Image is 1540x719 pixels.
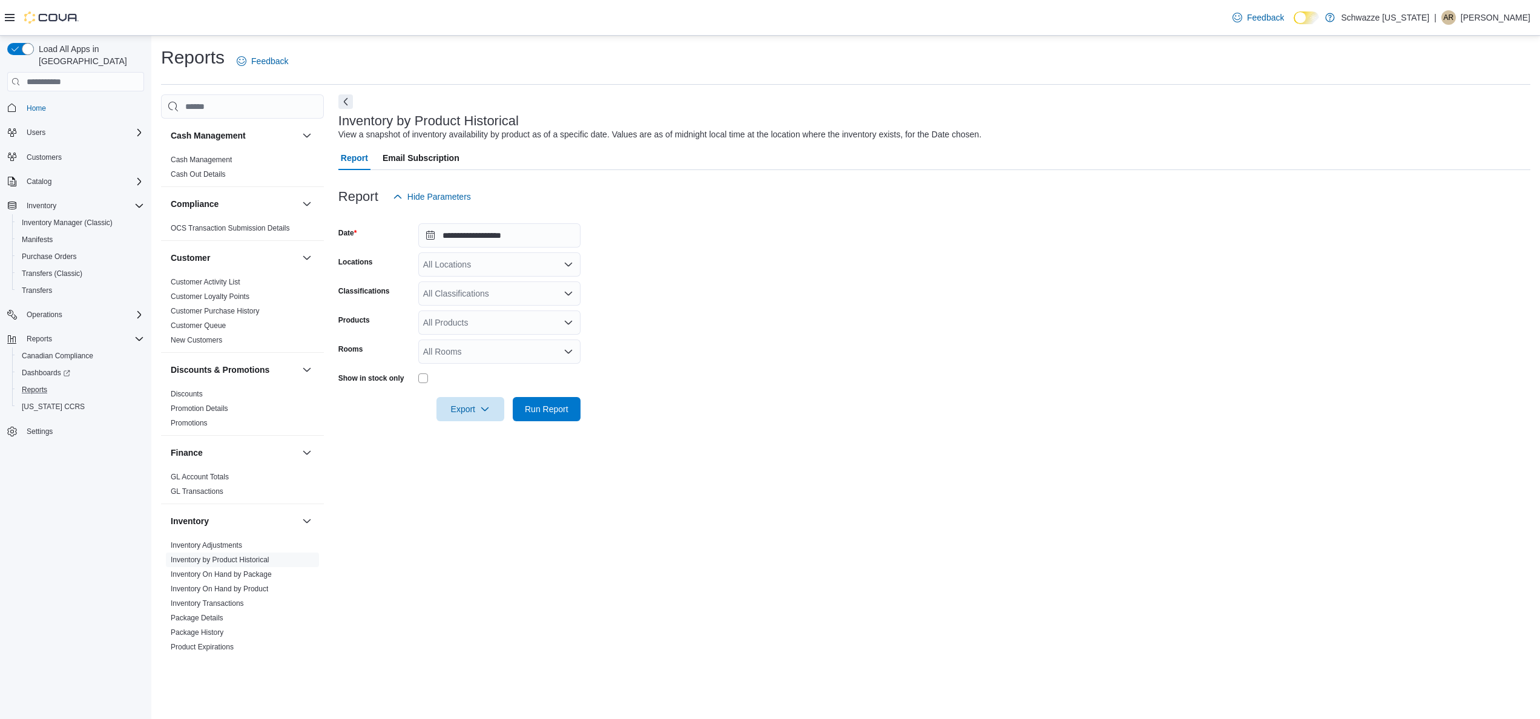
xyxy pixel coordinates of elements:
span: Settings [22,424,144,439]
span: Transfers [22,286,52,295]
a: Package Details [171,614,223,622]
a: Customer Purchase History [171,307,260,315]
label: Rooms [338,344,363,354]
span: Users [22,125,144,140]
a: Feedback [232,49,293,73]
button: Open list of options [564,347,573,356]
button: Customer [171,252,297,264]
a: GL Account Totals [171,473,229,481]
button: Cash Management [300,128,314,143]
span: Purchase Orders [17,249,144,264]
span: Hide Parameters [407,191,471,203]
button: Open list of options [564,289,573,298]
span: Dashboards [17,366,144,380]
span: Report [341,146,368,170]
a: Package History [171,628,223,637]
span: Customers [22,149,144,165]
span: GL Account Totals [171,472,229,482]
span: Load All Apps in [GEOGRAPHIC_DATA] [34,43,144,67]
button: Users [22,125,50,140]
label: Show in stock only [338,373,404,383]
a: Product Expirations [171,643,234,651]
a: Cash Management [171,156,232,164]
span: Purchase Orders [171,657,226,666]
p: Schwazze [US_STATE] [1341,10,1429,25]
span: Manifests [22,235,53,245]
label: Locations [338,257,373,267]
button: Customers [2,148,149,166]
a: Reports [17,382,52,397]
h3: Cash Management [171,130,246,142]
a: Customer Queue [171,321,226,330]
span: Inventory by Product Historical [171,555,269,565]
span: Catalog [22,174,144,189]
button: Inventory [300,514,314,528]
span: Customer Purchase History [171,306,260,316]
button: Finance [171,447,297,459]
nav: Complex example [7,94,144,471]
span: AR [1444,10,1454,25]
span: Reports [17,382,144,397]
span: Export [444,397,497,421]
button: Reports [22,332,57,346]
button: Compliance [171,198,297,210]
span: Inventory Manager (Classic) [22,218,113,228]
a: Manifests [17,232,58,247]
span: Home [22,100,144,115]
h3: Discounts & Promotions [171,364,269,376]
a: Inventory by Product Historical [171,556,269,564]
a: Promotions [171,419,208,427]
a: Dashboards [17,366,75,380]
input: Dark Mode [1294,11,1319,24]
span: Purchase Orders [22,252,77,261]
a: [US_STATE] CCRS [17,399,90,414]
span: Inventory [27,201,56,211]
span: Transfers (Classic) [17,266,144,281]
span: Customer Queue [171,321,226,330]
a: Inventory On Hand by Package [171,570,272,579]
a: Promotion Details [171,404,228,413]
h3: Finance [171,447,203,459]
h3: Inventory by Product Historical [338,114,519,128]
span: Feedback [1247,11,1284,24]
a: Cash Out Details [171,170,226,179]
button: Open list of options [564,318,573,327]
h3: Compliance [171,198,219,210]
a: Inventory On Hand by Product [171,585,268,593]
p: | [1434,10,1436,25]
div: Discounts & Promotions [161,387,324,435]
p: [PERSON_NAME] [1461,10,1530,25]
span: Home [27,103,46,113]
span: Canadian Compliance [17,349,144,363]
span: Settings [27,427,53,436]
a: Transfers (Classic) [17,266,87,281]
span: Feedback [251,55,288,67]
span: Run Report [525,403,568,415]
span: Email Subscription [383,146,459,170]
a: Customer Loyalty Points [171,292,249,301]
button: Transfers (Classic) [12,265,149,282]
label: Products [338,315,370,325]
span: Washington CCRS [17,399,144,414]
button: Inventory [22,199,61,213]
span: Dashboards [22,368,70,378]
a: Dashboards [12,364,149,381]
button: Hide Parameters [388,185,476,209]
a: Home [22,101,51,116]
div: Compliance [161,221,324,240]
button: Export [436,397,504,421]
a: Purchase Orders [17,249,82,264]
button: Discounts & Promotions [300,363,314,377]
div: Inventory [161,538,324,703]
button: Manifests [12,231,149,248]
button: Discounts & Promotions [171,364,297,376]
span: Customers [27,153,62,162]
button: Inventory [171,515,297,527]
label: Date [338,228,357,238]
a: Customer Activity List [171,278,240,286]
button: Settings [2,422,149,440]
a: Inventory Adjustments [171,541,242,550]
span: Discounts [171,389,203,399]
